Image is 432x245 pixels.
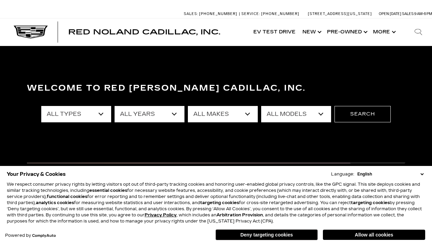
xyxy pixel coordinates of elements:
span: Service: [241,12,260,16]
a: New [299,18,324,46]
a: Red Noland Cadillac, Inc. [68,29,220,35]
select: Filter by model [261,106,331,122]
span: Your Privacy & Cookies [7,169,66,179]
a: Pre-Owned [324,18,370,46]
span: Red Noland Cadillac, Inc. [68,28,220,36]
a: Sales: [PHONE_NUMBER] [184,12,239,16]
a: EV Test Drive [250,18,299,46]
select: Filter by type [41,106,111,122]
h3: Welcome to Red [PERSON_NAME] Cadillac, Inc. [27,81,405,95]
button: Deny targeting cookies [215,229,318,240]
button: More [370,18,398,46]
span: [PHONE_NUMBER] [261,12,299,16]
span: 9 AM-6 PM [414,12,432,16]
span: Sales: [402,12,414,16]
button: Search [334,106,391,122]
button: Important Information [350,163,405,173]
img: Cadillac Dark Logo with Cadillac White Text [14,26,48,39]
strong: targeting cookies [200,200,239,205]
span: Open [DATE] [379,12,401,16]
a: ComplyAuto [32,234,56,238]
p: We respect consumer privacy rights by letting visitors opt out of third-party tracking cookies an... [7,181,425,224]
strong: Arbitration Provision [217,213,263,217]
a: Service: [PHONE_NUMBER] [239,12,301,16]
select: Filter by make [188,106,258,122]
button: Allow all cookies [323,230,425,240]
a: [STREET_ADDRESS][US_STATE] [308,12,372,16]
select: Language Select [356,171,425,177]
strong: targeting cookies [351,200,390,205]
strong: functional cookies [47,194,87,199]
div: Language: [331,172,354,176]
span: [PHONE_NUMBER] [199,12,237,16]
strong: analytics cookies [36,200,74,205]
div: Powered by [5,233,56,238]
span: Sales: [184,12,198,16]
a: Privacy Policy [145,213,177,217]
strong: essential cookies [89,188,127,193]
select: Filter by year [115,106,184,122]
